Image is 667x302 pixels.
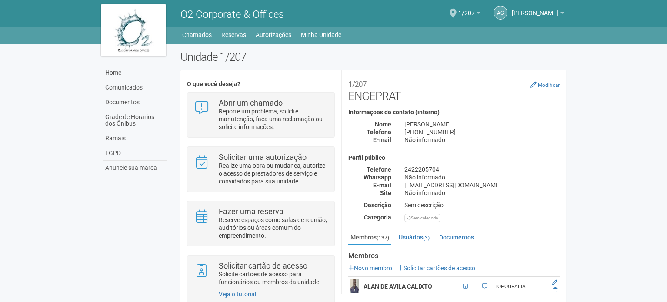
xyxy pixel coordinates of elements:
[221,29,246,41] a: Reservas
[219,98,283,107] strong: Abrir um chamado
[364,202,391,209] strong: Descrição
[219,270,328,286] p: Solicite cartões de acesso para funcionários ou membros da unidade.
[373,182,391,189] strong: E-mail
[552,279,557,285] a: Editar membro
[373,136,391,143] strong: E-mail
[348,265,392,272] a: Novo membro
[103,110,167,131] a: Grade de Horários dos Ônibus
[180,50,566,63] h2: Unidade 1/207
[398,173,566,181] div: Não informado
[103,66,167,80] a: Home
[348,109,560,116] h4: Informações de contato (interno)
[348,252,560,260] strong: Membros
[367,129,391,136] strong: Telefone
[530,81,560,88] a: Modificar
[458,11,480,18] a: 1/207
[494,6,507,20] a: AC
[494,283,548,290] div: TOPOGRAFIA
[219,261,307,270] strong: Solicitar cartão de acesso
[219,216,328,239] p: Reserve espaços como salas de reunião, auditórios ou áreas comum do empreendimento.
[404,214,440,222] div: Sem categoria
[194,208,327,239] a: Fazer uma reserva Reserve espaços como salas de reunião, auditórios ou áreas comum do empreendime...
[367,166,391,173] strong: Telefone
[423,235,430,241] small: (3)
[103,80,167,95] a: Comunicados
[398,201,566,209] div: Sem descrição
[350,279,359,293] img: user.png
[437,231,476,244] a: Documentos
[219,207,283,216] strong: Fazer uma reserva
[187,81,334,87] h4: O que você deseja?
[101,4,166,56] img: logo.jpg
[103,95,167,110] a: Documentos
[380,189,391,196] strong: Site
[103,146,167,161] a: LGPD
[398,189,566,197] div: Não informado
[348,155,560,161] h4: Perfil público
[512,1,558,17] span: Andréa Cunha
[377,235,389,241] small: (137)
[458,1,475,17] span: 1/207
[348,80,367,89] small: 1/207
[180,8,284,20] span: O2 Corporate & Offices
[553,287,557,293] a: Excluir membro
[348,76,560,103] h2: ENGEPRAT
[194,99,327,131] a: Abrir um chamado Reporte um problema, solicite manutenção, faça uma reclamação ou solicite inform...
[219,107,328,131] p: Reporte um problema, solicite manutenção, faça uma reclamação ou solicite informações.
[538,82,560,88] small: Modificar
[398,181,566,189] div: [EMAIL_ADDRESS][DOMAIN_NAME]
[364,283,432,290] strong: ALAN DE AVILA CALIXTO
[348,231,391,245] a: Membros(137)
[398,136,566,144] div: Não informado
[103,131,167,146] a: Ramais
[182,29,212,41] a: Chamados
[256,29,291,41] a: Autorizações
[194,153,327,185] a: Solicitar uma autorização Realize uma obra ou mudança, autorize o acesso de prestadores de serviç...
[397,231,432,244] a: Usuários(3)
[375,121,391,128] strong: Nome
[219,291,256,298] a: Veja o tutorial
[512,11,564,18] a: [PERSON_NAME]
[398,166,566,173] div: 2422205704
[219,162,328,185] p: Realize uma obra ou mudança, autorize o acesso de prestadores de serviço e convidados para sua un...
[194,262,327,286] a: Solicitar cartão de acesso Solicite cartões de acesso para funcionários ou membros da unidade.
[301,29,341,41] a: Minha Unidade
[364,214,391,221] strong: Categoria
[398,128,566,136] div: [PHONE_NUMBER]
[103,161,167,175] a: Anuncie sua marca
[219,153,307,162] strong: Solicitar uma autorização
[398,120,566,128] div: [PERSON_NAME]
[364,174,391,181] strong: Whatsapp
[398,265,475,272] a: Solicitar cartões de acesso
